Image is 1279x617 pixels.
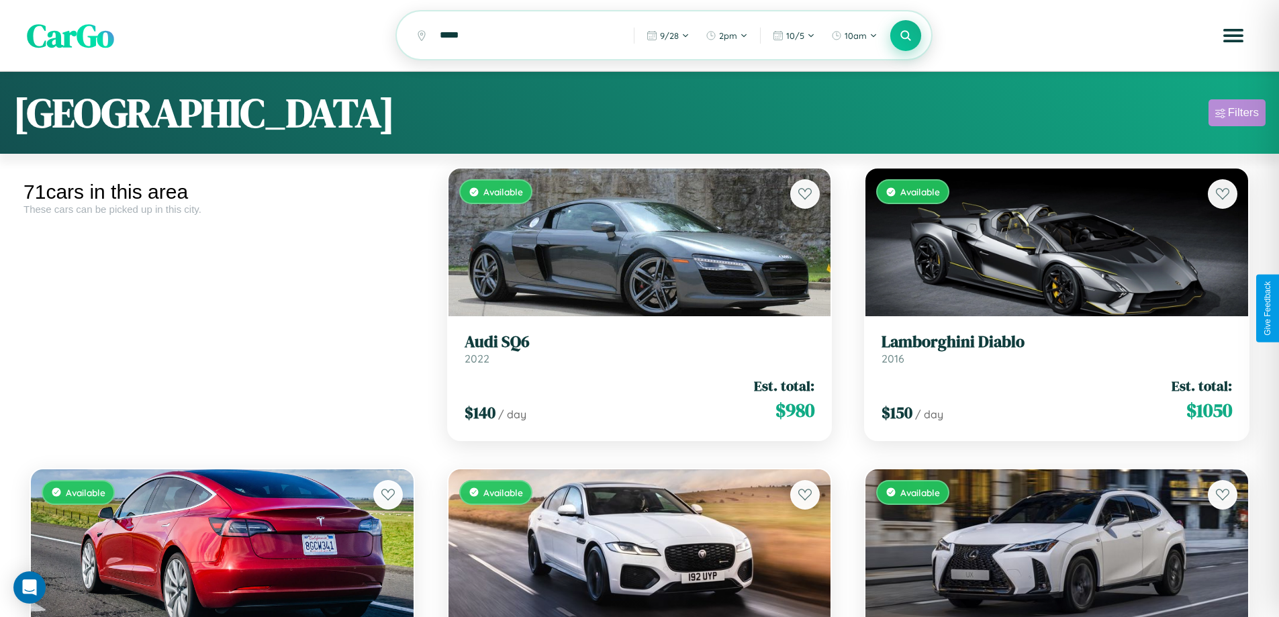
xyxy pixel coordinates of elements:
[1263,281,1272,336] div: Give Feedback
[882,332,1232,365] a: Lamborghini Diablo2016
[465,401,495,424] span: $ 140
[699,25,755,46] button: 2pm
[465,332,815,352] h3: Audi SQ6
[465,332,815,365] a: Audi SQ62022
[786,30,804,41] span: 10 / 5
[900,487,940,498] span: Available
[882,332,1232,352] h3: Lamborghini Diablo
[882,401,912,424] span: $ 150
[900,186,940,197] span: Available
[465,352,489,365] span: 2022
[1215,17,1252,54] button: Open menu
[13,571,46,604] div: Open Intercom Messenger
[719,30,737,41] span: 2pm
[13,85,395,140] h1: [GEOGRAPHIC_DATA]
[660,30,679,41] span: 9 / 28
[824,25,884,46] button: 10am
[23,203,421,215] div: These cars can be picked up in this city.
[23,181,421,203] div: 71 cars in this area
[483,186,523,197] span: Available
[766,25,822,46] button: 10/5
[483,487,523,498] span: Available
[1228,106,1259,120] div: Filters
[27,13,114,58] span: CarGo
[754,376,814,395] span: Est. total:
[66,487,105,498] span: Available
[775,397,814,424] span: $ 980
[498,408,526,421] span: / day
[1209,99,1266,126] button: Filters
[915,408,943,421] span: / day
[640,25,696,46] button: 9/28
[1172,376,1232,395] span: Est. total:
[1186,397,1232,424] span: $ 1050
[845,30,867,41] span: 10am
[882,352,904,365] span: 2016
